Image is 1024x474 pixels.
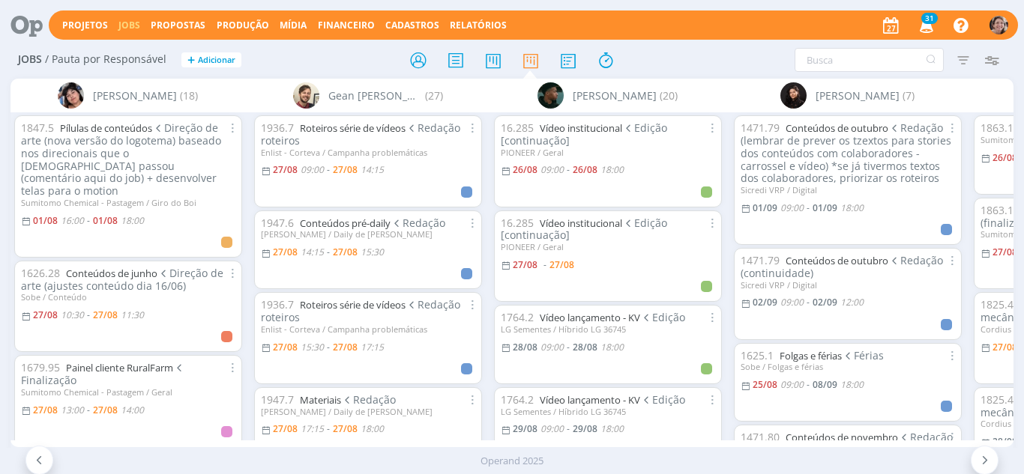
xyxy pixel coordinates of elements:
[261,148,475,157] div: Enlist - Corteva / Campanha problemáticas
[540,422,564,435] : 09:00
[501,216,534,230] span: 16.285
[381,19,444,31] button: Cadastros
[600,163,624,176] : 18:00
[327,248,330,257] : -
[21,266,60,280] span: 1626.28
[180,88,198,103] span: (18)
[300,216,391,230] a: Conteúdos pré-daily
[741,121,780,135] span: 1471.79
[573,163,597,176] : 26/08
[300,393,341,407] a: Materiais
[501,392,534,407] span: 1764.2
[333,163,358,176] : 27/08
[87,311,90,320] : -
[501,121,534,135] span: 16.285
[807,298,810,307] : -
[640,310,686,324] span: Edição
[361,246,384,258] : 15:30
[537,82,564,109] img: K
[450,19,507,31] a: Relatórios
[990,16,1008,34] img: A
[513,258,537,271] : 27/08
[501,121,668,148] span: Edição [continuação]
[21,360,60,374] span: 1679.95
[513,163,537,176] : 26/08
[540,341,564,353] : 09:00
[786,121,888,135] a: Conteúdos de outubro
[741,253,780,267] span: 1471.79
[21,266,224,293] span: Direção de arte (ajustes conteúdo dia 16/06)
[993,341,1017,353] : 27/08
[780,378,804,391] : 09:00
[45,53,166,66] span: / Pauta por Responsável
[121,309,144,321] : 11:30
[66,267,157,280] a: Conteúdos de junho
[261,297,294,312] span: 1936.7
[33,214,58,227] : 01/08
[301,341,324,353] : 15:30
[21,387,235,397] div: Sumitomo Chemical - Pastagem / Geral
[18,53,42,66] span: Jobs
[981,392,1020,407] span: 1825.47
[567,343,570,352] : -
[989,12,1009,38] button: A
[501,324,715,334] div: LG Sementes / Híbrido LG 36745
[540,393,640,407] a: Vídeo lançamento - KV
[93,404,118,416] : 27/08
[813,201,837,214] : 01/09
[58,19,112,31] button: Projetos
[501,148,715,157] div: PIONEER / Geral
[741,348,774,362] span: 1625.1
[501,242,715,252] div: PIONEER / Geral
[93,88,177,103] span: [PERSON_NAME]
[87,406,90,415] : -
[33,309,58,321] : 27/08
[903,88,915,103] span: (7)
[741,185,955,195] div: Sicredi VRP / Digital
[301,163,324,176] : 09:00
[753,201,777,214] : 01/09
[540,216,622,230] a: Vídeo institucional
[391,216,446,230] span: Redação
[807,204,810,213] : -
[66,361,173,374] a: Painel cliente RuralFarm
[33,404,58,416] : 27/08
[333,341,358,353] : 27/08
[600,422,624,435] : 18:00
[328,88,422,103] span: Gean [PERSON_NAME]
[840,378,864,391] : 18:00
[813,296,837,309] : 02/09
[333,422,358,435] : 27/08
[840,201,864,214] : 18:00
[543,261,546,270] : -
[780,296,804,309] : 09:00
[21,198,235,207] div: Sumitomo Chemical - Pastagem / Giro do Boi
[327,165,330,174] : -
[741,280,955,290] div: Sicredi VRP / Digital
[993,435,1017,448] : 28/08
[361,163,384,176] : 14:15
[780,201,804,214] : 09:00
[567,425,570,434] : -
[445,19,511,31] button: Relatórios
[540,311,640,324] a: Vídeo lançamento - KV
[786,431,898,444] a: Conteúdos de novembro
[275,19,311,31] button: Mídia
[425,88,443,103] span: (27)
[273,163,298,176] : 27/08
[198,55,235,65] span: Adicionar
[813,378,837,391] : 08/09
[61,214,84,227] : 16:00
[61,404,84,416] : 13:00
[573,422,597,435] : 29/08
[910,12,941,39] button: 31
[981,297,1020,312] span: 1825.47
[93,309,118,321] : 27/08
[540,163,564,176] : 09:00
[62,19,108,31] a: Projetos
[261,121,294,135] span: 1936.7
[151,19,205,31] span: Propostas
[361,422,384,435] : 18:00
[795,48,944,72] input: Busca
[217,19,269,31] a: Produção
